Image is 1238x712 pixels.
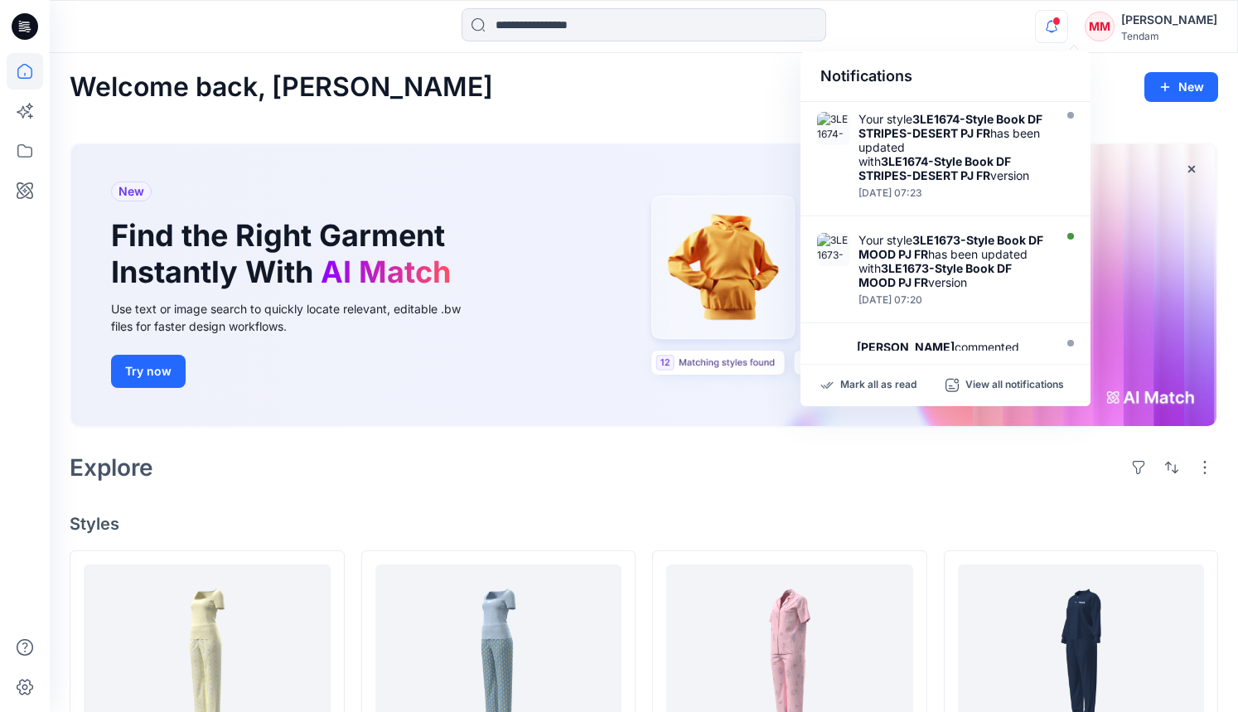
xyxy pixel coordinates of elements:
[111,300,484,335] div: Use text or image search to quickly locate relevant, editable .bw files for faster design workflows.
[857,340,1049,382] div: commented on
[70,454,153,481] h2: Explore
[858,294,1049,306] div: Wednesday, September 10, 2025 07:20
[817,112,850,145] img: 3LE1674-Style Book DF STRIPES-DESERT PJ FR
[70,72,493,103] h2: Welcome back, [PERSON_NAME]
[111,218,459,289] h1: Find the Right Garment Instantly With
[111,355,186,388] button: Try now
[321,254,451,290] span: AI Match
[858,261,1012,289] strong: 3LE1673-Style Book DF MOOD PJ FR
[858,233,1049,289] div: Your style has been updated with version
[840,378,916,393] p: Mark all as read
[1121,30,1217,42] div: Tendam
[857,340,955,354] strong: [PERSON_NAME]
[800,51,1091,102] div: Notifications
[858,112,1049,182] div: Your style has been updated with version
[118,182,144,201] span: New
[858,187,1049,199] div: Wednesday, September 10, 2025 07:23
[1085,12,1115,41] div: MM
[858,112,1042,140] strong: 3LE1674-Style Book DF STRIPES-DESERT PJ FR
[965,378,1064,393] p: View all notifications
[817,233,850,266] img: 3LE1673-Style Book DF MOOD PJ FR
[70,514,1218,534] h4: Styles
[1121,10,1217,30] div: [PERSON_NAME]
[858,154,1011,182] strong: 3LE1674-Style Book DF STRIPES-DESERT PJ FR
[858,233,1043,261] strong: 3LE1673-Style Book DF MOOD PJ FR
[1144,72,1218,102] button: New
